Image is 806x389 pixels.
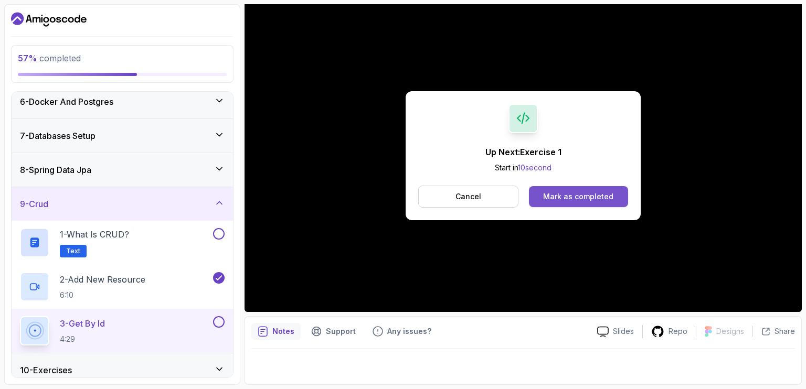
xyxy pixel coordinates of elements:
[418,186,518,208] button: Cancel
[20,272,225,301] button: 2-Add New Resource6:10
[251,323,301,340] button: notes button
[18,53,81,63] span: completed
[60,317,105,330] p: 3 - Get By Id
[12,119,233,153] button: 7-Databases Setup
[60,334,105,344] p: 4:29
[775,326,795,337] p: Share
[485,146,561,158] p: Up Next: Exercise 1
[66,247,80,255] span: Text
[455,191,481,202] p: Cancel
[60,290,145,300] p: 6:10
[20,364,72,376] h3: 10 - Exercises
[20,316,225,345] button: 3-Get By Id4:29
[18,53,37,63] span: 57 %
[12,187,233,221] button: 9-Crud
[643,325,696,338] a: Repo
[589,326,642,337] a: Slides
[60,228,129,241] p: 1 - What is CRUD?
[20,95,113,108] h3: 6 - Docker And Postgres
[20,164,91,176] h3: 8 - Spring Data Jpa
[752,326,795,337] button: Share
[716,326,744,337] p: Designs
[12,353,233,387] button: 10-Exercises
[11,11,87,28] a: Dashboard
[366,323,438,340] button: Feedback button
[20,129,96,142] h3: 7 - Databases Setup
[305,323,362,340] button: Support button
[485,163,561,173] p: Start in
[613,326,634,337] p: Slides
[272,326,294,337] p: Notes
[60,273,145,286] p: 2 - Add New Resource
[529,186,628,207] button: Mark as completed
[20,228,225,257] button: 1-What is CRUD?Text
[20,198,48,210] h3: 9 - Crud
[387,326,431,337] p: Any issues?
[518,163,552,172] span: 10 second
[543,191,613,202] div: Mark as completed
[12,153,233,187] button: 8-Spring Data Jpa
[326,326,356,337] p: Support
[669,326,687,337] p: Repo
[12,85,233,118] button: 6-Docker And Postgres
